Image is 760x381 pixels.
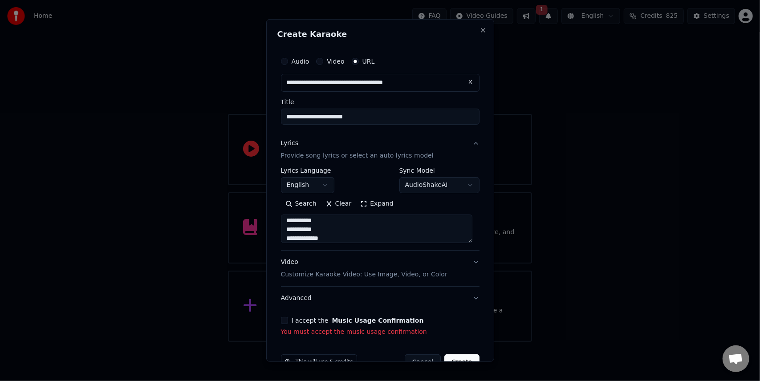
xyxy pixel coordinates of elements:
[327,58,344,65] label: Video
[281,99,480,105] label: Title
[281,251,480,286] button: VideoCustomize Karaoke Video: Use Image, Video, or Color
[405,354,441,370] button: Cancel
[296,359,353,366] span: This will use 5 credits
[332,317,423,324] button: I accept the
[362,58,375,65] label: URL
[444,354,480,370] button: Create
[281,132,480,167] button: LyricsProvide song lyrics or select an auto lyrics model
[281,270,447,279] p: Customize Karaoke Video: Use Image, Video, or Color
[281,258,447,279] div: Video
[399,167,480,174] label: Sync Model
[281,167,480,250] div: LyricsProvide song lyrics or select an auto lyrics model
[281,167,334,174] label: Lyrics Language
[281,328,480,336] p: You must accept the music usage confirmation
[356,197,398,211] button: Expand
[277,30,483,38] h2: Create Karaoke
[292,58,309,65] label: Audio
[281,139,298,148] div: Lyrics
[281,151,434,160] p: Provide song lyrics or select an auto lyrics model
[281,287,480,310] button: Advanced
[281,197,321,211] button: Search
[321,197,356,211] button: Clear
[292,317,424,324] label: I accept the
